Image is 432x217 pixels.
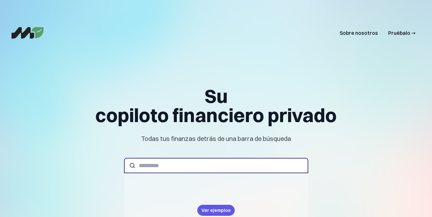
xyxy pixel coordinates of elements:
[340,30,378,36] font: Sobre nosotros
[201,207,231,213] a: Ver ejemplos
[95,103,337,127] font: copiloto financiero privado
[383,23,420,43] a: Pruébalo →
[12,27,43,39] a: Hogar
[141,135,291,143] font: Todas tus finanzas detrás de una barra de búsqueda
[12,27,43,39] img: Captura de pantalla de la aplicación
[388,30,415,36] font: Pruébalo →
[334,23,383,43] a: Sobre nosotros
[205,84,228,108] font: Su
